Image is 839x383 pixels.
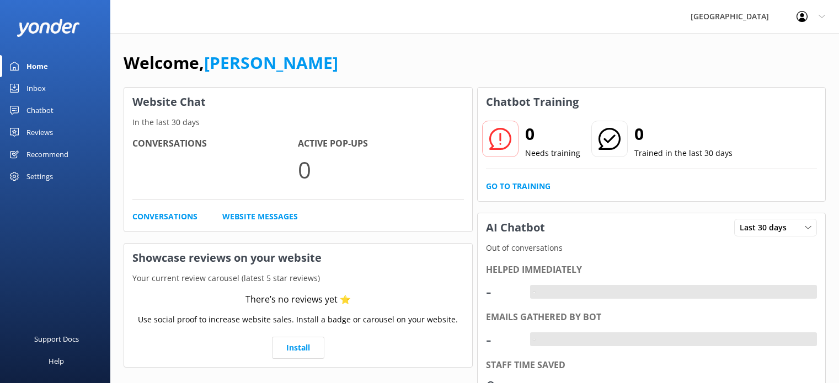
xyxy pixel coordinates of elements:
div: Help [49,350,64,372]
h4: Active Pop-ups [298,137,463,151]
div: Chatbot [26,99,54,121]
h3: Website Chat [124,88,472,116]
p: Use social proof to increase website sales. Install a badge or carousel on your website. [138,314,458,326]
div: Helped immediately [486,263,817,277]
p: Out of conversations [478,242,826,254]
div: Staff time saved [486,358,817,373]
div: Inbox [26,77,46,99]
div: Recommend [26,143,68,165]
h2: 0 [525,121,580,147]
div: Support Docs [34,328,79,350]
a: Conversations [132,211,197,223]
p: In the last 30 days [124,116,472,128]
a: Go to Training [486,180,551,192]
div: Settings [26,165,53,187]
h4: Conversations [132,137,298,151]
h3: Chatbot Training [478,88,587,116]
a: [PERSON_NAME] [204,51,338,74]
div: - [530,332,538,347]
h1: Welcome, [124,50,338,76]
p: 0 [298,151,463,188]
div: Reviews [26,121,53,143]
p: Your current review carousel (latest 5 star reviews) [124,272,472,284]
div: - [486,278,519,305]
a: Website Messages [222,211,298,223]
div: Home [26,55,48,77]
p: Trained in the last 30 days [634,147,733,159]
img: yonder-white-logo.png [17,19,80,37]
a: Install [272,337,324,359]
h3: Showcase reviews on your website [124,244,472,272]
span: Last 30 days [740,222,793,234]
h3: AI Chatbot [478,213,553,242]
h2: 0 [634,121,733,147]
p: Needs training [525,147,580,159]
div: There’s no reviews yet ⭐ [245,293,351,307]
div: - [530,285,538,299]
div: Emails gathered by bot [486,310,817,325]
div: - [486,326,519,353]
